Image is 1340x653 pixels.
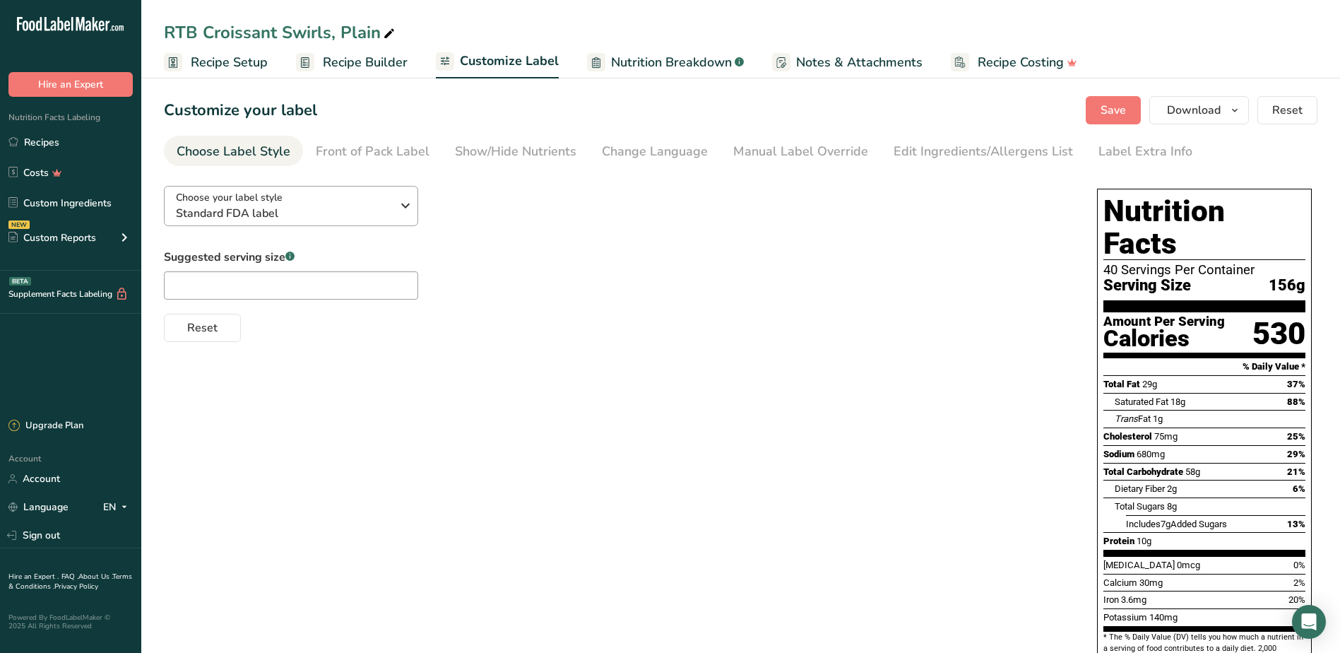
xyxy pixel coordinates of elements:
span: 0mcg [1177,560,1200,570]
span: 2g [1167,483,1177,494]
a: Recipe Costing [951,47,1077,78]
span: 75mg [1154,431,1178,442]
span: Nutrition Breakdown [611,53,732,72]
button: Save [1086,96,1141,124]
div: Custom Reports [8,230,96,245]
a: About Us . [78,572,112,582]
span: 10g [1137,536,1151,546]
span: Sodium [1103,449,1134,459]
span: 20% [1288,594,1305,605]
span: 2% [1293,577,1305,588]
span: 29% [1287,449,1305,459]
div: Front of Pack Label [316,142,429,161]
div: EN [103,499,133,516]
span: 30mg [1139,577,1163,588]
label: Suggested serving size [164,249,418,266]
span: 25% [1287,431,1305,442]
div: Choose Label Style [177,142,290,161]
span: Includes Added Sugars [1126,519,1227,529]
span: Calcium [1103,577,1137,588]
div: Show/Hide Nutrients [455,142,576,161]
span: Total Carbohydrate [1103,466,1183,477]
span: 37% [1287,379,1305,389]
span: Choose your label style [176,190,283,205]
span: 88% [1287,396,1305,407]
button: Hire an Expert [8,72,133,97]
span: Recipe Builder [323,53,408,72]
span: 6% [1293,483,1305,494]
button: Reset [1257,96,1317,124]
div: Upgrade Plan [8,419,83,433]
a: Customize Label [436,45,559,79]
a: Privacy Policy [54,582,98,592]
section: % Daily Value * [1103,358,1305,375]
div: Manual Label Override [733,142,868,161]
div: Label Extra Info [1098,142,1192,161]
span: Total Sugars [1115,501,1165,512]
span: Save [1101,102,1126,119]
span: Protein [1103,536,1134,546]
a: Notes & Attachments [772,47,923,78]
div: 40 Servings Per Container [1103,263,1305,277]
a: FAQ . [61,572,78,582]
span: Download [1167,102,1221,119]
button: Choose your label style Standard FDA label [164,186,418,226]
span: Recipe Costing [978,53,1064,72]
a: Nutrition Breakdown [587,47,744,78]
div: 530 [1252,315,1305,353]
div: Edit Ingredients/Allergens List [894,142,1073,161]
a: Terms & Conditions . [8,572,132,592]
span: 13% [1287,519,1305,529]
span: 1g [1153,413,1163,424]
span: 156g [1269,277,1305,295]
a: Recipe Setup [164,47,268,78]
span: Dietary Fiber [1115,483,1165,494]
span: Iron [1103,594,1119,605]
div: Open Intercom Messenger [1292,605,1326,639]
span: [MEDICAL_DATA] [1103,560,1175,570]
div: BETA [9,277,31,286]
span: Fat [1115,413,1151,424]
span: 680mg [1137,449,1165,459]
span: 7g [1161,519,1170,529]
div: Powered By FoodLabelMaker © 2025 All Rights Reserved [8,613,133,630]
span: 21% [1287,466,1305,477]
span: Potassium [1103,612,1147,623]
h1: Nutrition Facts [1103,195,1305,260]
span: Cholesterol [1103,431,1152,442]
span: Reset [1272,102,1303,119]
button: Download [1149,96,1249,124]
span: 3.6mg [1121,594,1146,605]
span: 140mg [1149,612,1178,623]
span: 18g [1170,396,1185,407]
a: Recipe Builder [296,47,408,78]
div: Calories [1103,329,1225,349]
div: NEW [8,220,30,229]
span: Recipe Setup [191,53,268,72]
span: Total Fat [1103,379,1140,389]
span: Reset [187,319,218,336]
span: 8g [1167,501,1177,512]
div: RTB Croissant Swirls, Plain [164,20,398,45]
span: 0% [1293,560,1305,570]
a: Hire an Expert . [8,572,59,582]
span: Notes & Attachments [796,53,923,72]
i: Trans [1115,413,1138,424]
a: Language [8,495,69,519]
span: Standard FDA label [176,205,391,222]
h1: Customize your label [164,99,317,122]
span: Customize Label [460,52,559,71]
div: Change Language [602,142,708,161]
button: Reset [164,314,241,342]
span: Serving Size [1103,277,1191,295]
div: Amount Per Serving [1103,315,1225,329]
span: 29g [1142,379,1157,389]
span: 58g [1185,466,1200,477]
span: Saturated Fat [1115,396,1168,407]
